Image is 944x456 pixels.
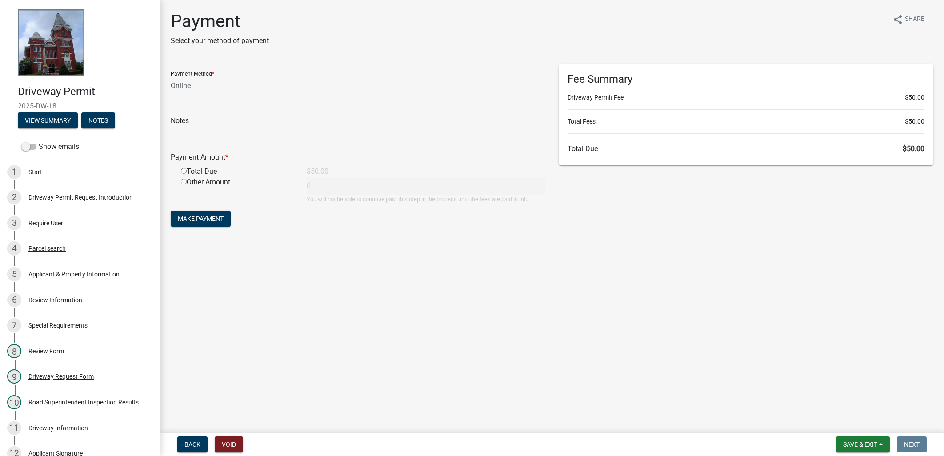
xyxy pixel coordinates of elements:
div: 7 [7,318,21,332]
button: Make Payment [171,211,231,227]
span: Next [904,441,920,448]
div: 2 [7,190,21,204]
div: Total Due [174,166,300,177]
div: 3 [7,216,21,230]
button: Next [897,436,927,452]
span: Save & Exit [843,441,877,448]
div: Applicant & Property Information [28,271,120,277]
div: Review Form [28,348,64,354]
li: Total Fees [568,117,924,126]
span: Make Payment [178,215,224,222]
div: 10 [7,395,21,409]
div: Driveway Information [28,425,88,431]
li: Driveway Permit Fee [568,93,924,102]
button: Notes [81,112,115,128]
p: Select your method of payment [171,36,269,46]
div: Driveway Request Form [28,373,94,380]
h4: Driveway Permit [18,85,153,98]
div: Driveway Permit Request Introduction [28,194,133,200]
div: 8 [7,344,21,358]
span: $50.00 [905,117,924,126]
div: Payment Amount [164,152,552,163]
div: 4 [7,241,21,256]
div: 9 [7,369,21,384]
div: 11 [7,421,21,435]
span: Back [184,441,200,448]
div: Special Requirements [28,322,88,328]
div: Road Superintendent Inspection Results [28,399,139,405]
label: Show emails [21,141,79,152]
span: $50.00 [905,93,924,102]
h1: Payment [171,11,269,32]
span: $50.00 [903,144,924,153]
div: Start [28,169,42,175]
div: 1 [7,165,21,179]
button: shareShare [885,11,932,28]
div: Other Amount [174,177,300,204]
div: Require User [28,220,63,226]
img: Talbot County, Georgia [18,9,84,76]
h6: Fee Summary [568,73,924,86]
button: Back [177,436,208,452]
i: share [892,14,903,25]
div: 6 [7,293,21,307]
span: Share [905,14,924,25]
button: View Summary [18,112,78,128]
wm-modal-confirm: Notes [81,117,115,124]
span: 2025-DW-18 [18,102,142,110]
div: Review Information [28,297,82,303]
button: Void [215,436,243,452]
div: Parcel search [28,245,66,252]
h6: Total Due [568,144,924,153]
button: Save & Exit [836,436,890,452]
wm-modal-confirm: Summary [18,117,78,124]
div: 5 [7,267,21,281]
